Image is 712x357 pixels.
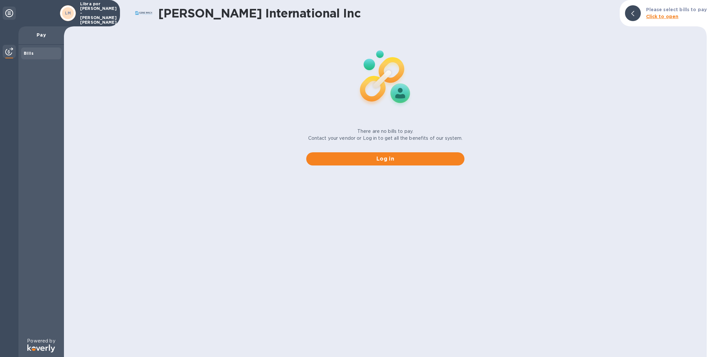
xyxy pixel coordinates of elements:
span: Log in [311,155,459,163]
p: Pay [24,32,59,38]
h1: [PERSON_NAME] International Inc [158,6,614,20]
b: LM [65,11,71,15]
p: Libra por [PERSON_NAME] - [PERSON_NAME] [PERSON_NAME] [80,2,113,25]
b: Bills [24,51,34,56]
b: Click to open [646,14,679,19]
img: Logo [27,344,55,352]
p: Powered by [27,338,55,344]
p: There are no bills to pay. Contact your vendor or Log in to get all the benefits of our system. [308,128,463,142]
b: Please select bills to pay [646,7,707,12]
button: Log in [306,152,464,165]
